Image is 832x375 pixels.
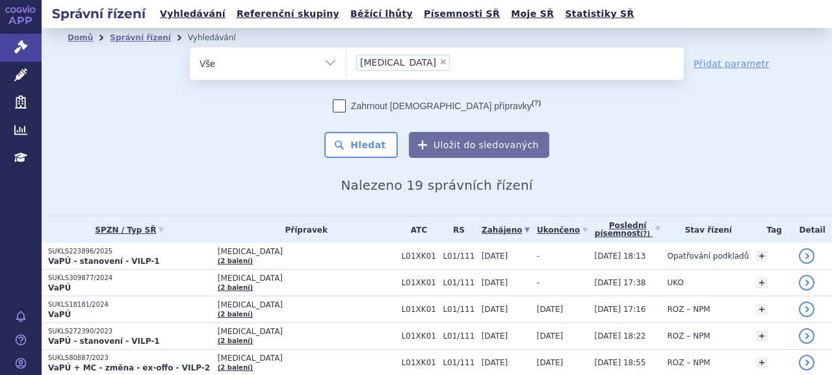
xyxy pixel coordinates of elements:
a: Zahájeno [482,221,530,239]
p: SUKLS18181/2024 [48,300,211,309]
a: Písemnosti SŘ [420,5,504,23]
a: Moje SŘ [507,5,558,23]
a: detail [799,248,814,264]
span: [DATE] 17:38 [595,278,646,287]
input: [MEDICAL_DATA] [454,54,461,70]
span: ROZ – NPM [668,358,710,367]
span: L01XK01 [402,252,437,261]
p: SUKLS272390/2023 [48,327,211,336]
span: L01XK01 [402,305,437,314]
span: [DATE] [482,252,508,261]
a: + [756,330,768,342]
a: detail [799,355,814,370]
a: detail [799,328,814,344]
span: [DATE] [482,358,508,367]
a: + [756,277,768,289]
a: detail [799,275,814,291]
strong: VaPÚ [48,310,71,319]
p: SUKLS309877/2024 [48,274,211,283]
a: (2 balení) [218,284,253,291]
span: [DATE] 18:55 [595,358,646,367]
th: ATC [395,216,437,243]
span: L01/111 [443,305,474,314]
th: Přípravek [211,216,395,243]
a: (2 balení) [218,257,253,265]
button: Hledat [324,132,398,158]
p: SUKLS223896/2025 [48,247,211,256]
th: Detail [792,216,832,243]
a: detail [799,302,814,317]
span: Nalezeno 19 správních řízení [341,177,532,193]
button: Uložit do sledovaných [409,132,549,158]
span: L01/111 [443,278,474,287]
a: (2 balení) [218,364,253,371]
abbr: (?) [532,99,541,107]
a: + [756,357,768,369]
li: Vyhledávání [188,28,253,47]
a: Vyhledávání [156,5,229,23]
span: [MEDICAL_DATA] [218,300,395,309]
label: Zahrnout [DEMOGRAPHIC_DATA] přípravky [333,99,541,112]
span: [MEDICAL_DATA] [360,58,436,67]
span: L01/111 [443,252,474,261]
span: Opatřování podkladů [668,252,749,261]
strong: VaPÚ + MC - změna - ex-offo - VILP-2 [48,363,210,372]
span: [MEDICAL_DATA] [218,354,395,363]
a: SPZN / Typ SŘ [48,221,211,239]
th: Tag [749,216,792,243]
a: Poslednípísemnost(?) [595,216,661,243]
span: [DATE] 18:22 [595,331,646,341]
span: ROZ – NPM [668,305,710,314]
span: L01XK01 [402,331,437,341]
p: SUKLS80887/2023 [48,354,211,363]
a: (2 balení) [218,311,253,318]
span: - [537,278,539,287]
strong: VaPÚ - stanovení - VILP-1 [48,257,160,266]
span: [DATE] [537,358,564,367]
span: [DATE] [482,305,508,314]
a: + [756,250,768,262]
span: L01XK01 [402,358,437,367]
span: [DATE] [537,305,564,314]
a: Domů [68,33,93,42]
span: ROZ – NPM [668,331,710,341]
a: Ukončeno [537,221,588,239]
a: Přidat parametr [694,57,770,70]
strong: VaPÚ [48,283,71,292]
a: Statistiky SŘ [561,5,638,23]
a: Referenční skupiny [233,5,343,23]
span: [MEDICAL_DATA] [218,274,395,283]
span: [DATE] [482,331,508,341]
a: (2 balení) [218,337,253,344]
span: UKO [668,278,684,287]
span: L01XK01 [402,278,437,287]
h2: Správní řízení [42,5,156,23]
span: [DATE] 17:16 [595,305,646,314]
span: - [537,252,539,261]
span: [DATE] 18:13 [595,252,646,261]
th: Stav řízení [661,216,750,243]
a: + [756,304,768,315]
span: [DATE] [482,278,508,287]
span: [MEDICAL_DATA] [218,327,395,336]
span: [DATE] [537,331,564,341]
span: × [439,58,447,66]
abbr: (?) [640,230,650,238]
span: L01/111 [443,358,474,367]
a: Správní řízení [110,33,171,42]
strong: VaPÚ - stanovení - VILP-1 [48,337,160,346]
a: Běžící lhůty [346,5,417,23]
span: [MEDICAL_DATA] [218,247,395,256]
th: RS [436,216,474,243]
span: L01/111 [443,331,474,341]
